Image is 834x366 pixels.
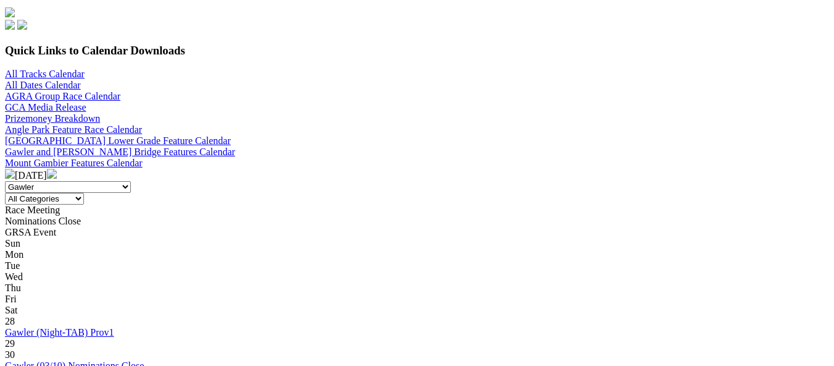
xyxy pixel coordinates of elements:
[5,135,231,146] a: [GEOGRAPHIC_DATA] Lower Grade Feature Calendar
[5,205,829,216] div: Race Meeting
[5,305,829,316] div: Sat
[5,69,85,79] a: All Tracks Calendar
[5,158,143,168] a: Mount Gambier Features Calendar
[5,216,829,227] div: Nominations Close
[5,20,15,30] img: facebook.svg
[5,147,235,157] a: Gawler and [PERSON_NAME] Bridge Features Calendar
[5,316,15,326] span: 28
[5,91,120,101] a: AGRA Group Race Calendar
[5,124,142,135] a: Angle Park Feature Race Calendar
[5,283,829,294] div: Thu
[5,338,15,349] span: 29
[5,294,829,305] div: Fri
[47,169,57,179] img: chevron-right-pager-white.svg
[5,260,829,271] div: Tue
[5,249,829,260] div: Mon
[5,7,15,17] img: logo-grsa-white.png
[5,238,829,249] div: Sun
[5,113,100,124] a: Prizemoney Breakdown
[5,271,829,283] div: Wed
[5,80,81,90] a: All Dates Calendar
[5,327,114,338] a: Gawler (Night-TAB) Prov1
[5,102,86,113] a: GCA Media Release
[5,169,829,181] div: [DATE]
[5,169,15,179] img: chevron-left-pager-white.svg
[5,44,829,57] h3: Quick Links to Calendar Downloads
[5,349,15,360] span: 30
[17,20,27,30] img: twitter.svg
[5,227,829,238] div: GRSA Event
